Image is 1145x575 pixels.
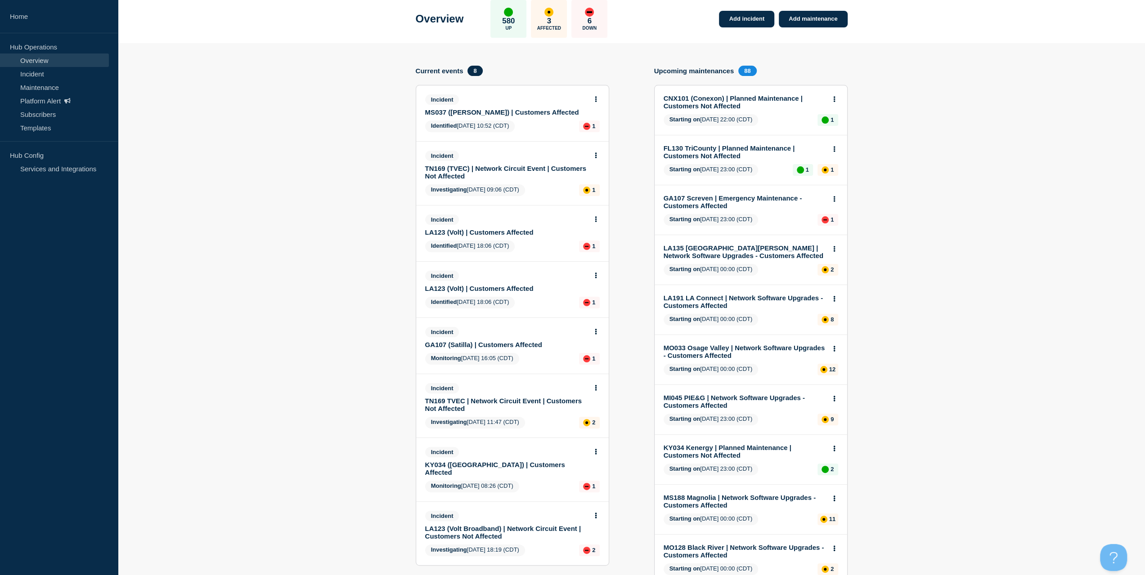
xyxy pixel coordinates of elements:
[583,419,590,426] div: affected
[425,297,515,308] span: [DATE] 18:06 (CDT)
[664,194,826,209] a: GA107 Screven | Emergency Maintenance - Customers Affected
[719,11,774,27] a: Add incident
[425,228,588,236] a: LA123 (Volt) | Customers Affected
[664,544,826,559] a: MO128 Black River | Network Software Upgrades - Customers Affected
[664,94,826,110] a: CNX101 (Conexon) | Planned Maintenance | Customers Not Affected
[797,166,804,174] div: up
[831,566,834,572] p: 2
[588,17,592,26] p: 6
[831,116,834,123] p: 1
[822,566,829,573] div: affected
[664,294,826,309] a: LA191 LA Connect | Network Software Upgrades - Customers Affected
[592,243,595,250] p: 1
[664,563,759,575] span: [DATE] 00:00 (CDT)
[583,547,590,554] div: down
[664,513,759,525] span: [DATE] 00:00 (CDT)
[425,353,519,365] span: [DATE] 16:05 (CDT)
[592,299,595,306] p: 1
[425,165,588,180] a: TN169 (TVEC) | Network Circuit Event | Customers Not Affected
[425,151,459,161] span: Incident
[664,444,826,459] a: KY034 Kenergy | Planned Maintenance | Customers Not Affected
[669,316,700,322] span: Starting on
[664,464,759,475] span: [DATE] 23:00 (CDT)
[425,108,588,116] a: MS037 ([PERSON_NAME]) | Customers Affected
[431,482,461,489] span: Monitoring
[664,244,826,259] a: LA135 [GEOGRAPHIC_DATA][PERSON_NAME] | Network Software Upgrades - Customers Affected
[425,383,459,393] span: Incident
[664,364,759,375] span: [DATE] 00:00 (CDT)
[431,546,467,553] span: Investigating
[822,116,829,124] div: up
[664,114,759,126] span: [DATE] 22:00 (CDT)
[583,187,590,194] div: affected
[504,8,513,17] div: up
[829,366,835,373] p: 12
[544,8,553,17] div: affected
[664,164,759,176] span: [DATE] 23:00 (CDT)
[669,515,700,522] span: Starting on
[822,316,829,323] div: affected
[431,186,467,193] span: Investigating
[664,264,759,276] span: [DATE] 00:00 (CDT)
[425,271,459,281] span: Incident
[664,144,826,160] a: FL130 TriCounty | Planned Maintenance | Customers Not Affected
[583,355,590,362] div: down
[669,116,700,123] span: Starting on
[425,525,588,540] a: LA123 (Volt Broadband) | Network Circuit Event | Customers Not Affected
[425,327,459,337] span: Incident
[431,242,457,249] span: Identified
[583,123,590,130] div: down
[592,187,595,193] p: 1
[425,461,588,476] a: KY034 ([GEOGRAPHIC_DATA]) | Customers Affected
[425,447,459,457] span: Incident
[592,547,595,553] p: 2
[831,166,834,173] p: 1
[425,94,459,105] span: Incident
[738,66,756,76] span: 88
[592,419,595,426] p: 2
[431,419,467,425] span: Investigating
[431,122,457,129] span: Identified
[669,415,700,422] span: Starting on
[547,17,551,26] p: 3
[425,285,588,292] a: LA123 (Volt) | Customers Affected
[822,416,829,423] div: affected
[416,13,464,25] h1: Overview
[537,26,561,31] p: Affected
[416,67,463,75] h4: Current events
[829,516,835,522] p: 11
[664,344,826,359] a: MO033 Osage Valley | Network Software Upgrades - Customers Affected
[669,266,700,272] span: Starting on
[669,216,700,223] span: Starting on
[664,394,826,409] a: MI045 PIE&G | Network Software Upgrades - Customers Affected
[592,123,595,129] p: 1
[820,366,827,373] div: affected
[664,214,759,226] span: [DATE] 23:00 (CDT)
[669,166,700,173] span: Starting on
[664,314,759,325] span: [DATE] 00:00 (CDT)
[425,511,459,521] span: Incident
[502,17,515,26] p: 580
[822,166,829,174] div: affected
[822,216,829,223] div: down
[669,565,700,572] span: Starting on
[583,483,590,490] div: down
[425,417,525,428] span: [DATE] 11:47 (CDT)
[583,299,590,306] div: down
[425,481,519,492] span: [DATE] 08:26 (CDT)
[822,266,829,273] div: affected
[822,466,829,473] div: up
[585,8,594,17] div: down
[831,316,834,323] p: 8
[831,466,834,472] p: 2
[806,166,809,173] p: 1
[664,494,826,509] a: MS188 Magnolia | Network Software Upgrades - Customers Affected
[425,214,459,225] span: Incident
[467,66,482,76] span: 8
[831,216,834,223] p: 1
[505,26,512,31] p: Up
[431,299,457,305] span: Identified
[582,26,597,31] p: Down
[425,184,525,196] span: [DATE] 09:06 (CDT)
[583,243,590,250] div: down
